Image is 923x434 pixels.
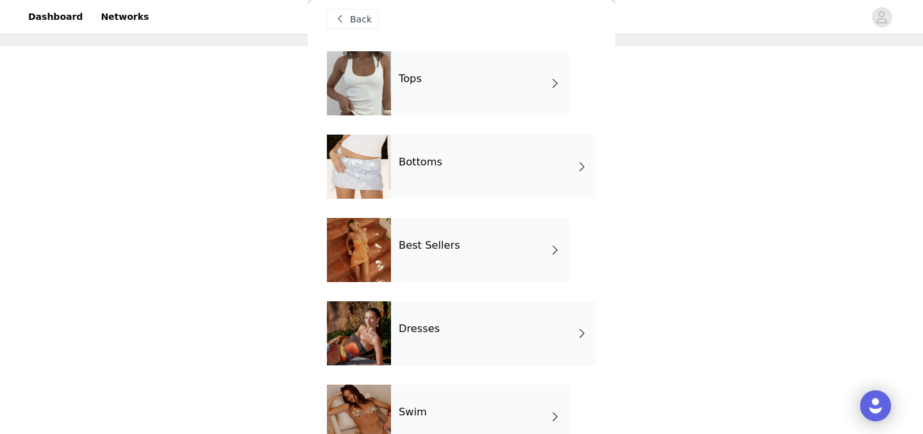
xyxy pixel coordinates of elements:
a: Networks [93,3,156,31]
h4: Tops [399,73,422,85]
span: Back [350,13,372,26]
h4: Dresses [399,323,440,335]
h4: Best Sellers [399,240,460,251]
div: avatar [876,7,888,28]
h4: Bottoms [399,156,442,168]
h4: Swim [399,406,427,418]
div: Open Intercom Messenger [860,390,891,421]
a: Dashboard [21,3,90,31]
